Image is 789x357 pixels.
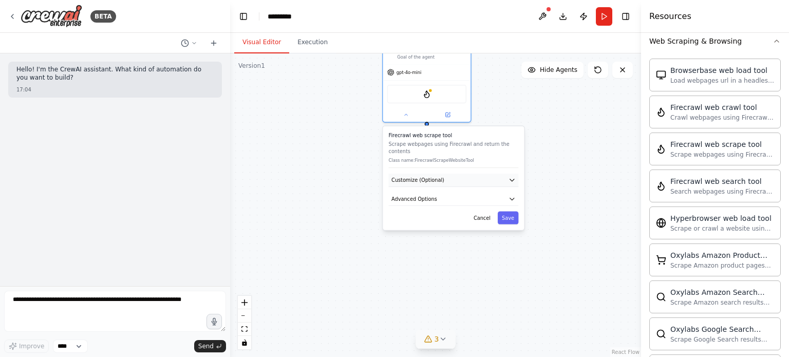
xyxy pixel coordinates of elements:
img: HyperbrowserLoadTool [656,218,666,228]
button: Customize (Optional) [389,174,519,187]
button: Visual Editor [234,32,289,53]
span: Improve [19,342,44,350]
div: BETA [90,10,116,23]
button: Switch to previous chat [177,37,201,49]
span: Customize (Optional) [391,177,444,184]
p: Hello! I'm the CrewAI assistant. What kind of automation do you want to build? [16,66,214,82]
img: OxylabsAmazonSearchScraperTool [656,292,666,302]
button: zoom out [238,309,251,323]
div: Browserbase web load tool [670,65,774,76]
div: Search webpages using Firecrawl and return the results [670,187,774,196]
div: Scrape webpages using Firecrawl and return the contents [670,151,774,159]
button: Click to speak your automation idea [206,314,222,329]
div: Firecrawl web crawl tool [670,102,774,112]
img: FirecrawlSearchTool [656,181,666,191]
button: Hide right sidebar [618,9,633,24]
p: Scrape webpages using Firecrawl and return the contents [389,140,519,155]
div: Oxylabs Google Search Scraper tool [670,324,774,334]
button: Web Scraping & Browsing [649,28,781,54]
div: Firecrawl web scrape tool [670,139,774,149]
div: React Flow controls [238,296,251,349]
div: Version 1 [238,62,265,70]
div: Web Scraping & Browsing [649,36,742,46]
button: Save [498,212,519,224]
img: FirecrawlScrapeWebsiteTool [423,90,431,99]
button: zoom in [238,296,251,309]
button: 3 [416,330,456,349]
button: Send [194,340,226,352]
img: BrowserbaseLoadTool [656,70,666,80]
button: Execution [289,32,336,53]
div: Oxylabs Amazon Product Scraper tool [670,250,774,260]
span: Hide Agents [540,66,577,74]
div: Crawl webpages using Firecrawl and return the contents [670,114,774,122]
img: Logo [21,5,82,28]
div: Goal of the agent [397,54,466,60]
a: React Flow attribution [612,349,640,355]
img: FirecrawlScrapeWebsiteTool [656,144,666,154]
button: Hide left sidebar [236,9,251,24]
h4: Resources [649,10,691,23]
div: Oxylabs Amazon Search Scraper tool [670,287,774,297]
div: Scrape Amazon search results with Oxylabs Amazon Search Scraper [670,298,774,307]
div: Scrape or crawl a website using Hyperbrowser and return the contents in properly formatted markdo... [670,224,774,233]
div: Scrape Amazon product pages with Oxylabs Amazon Product Scraper [670,261,774,270]
button: fit view [238,323,251,336]
img: FirecrawlCrawlWebsiteTool [656,107,666,117]
span: gpt-4o-mini [397,69,421,75]
button: toggle interactivity [238,336,251,349]
div: Load webpages url in a headless browser using Browserbase and return the contents [670,77,774,85]
img: OxylabsGoogleSearchScraperTool [656,329,666,339]
div: 17:04 [16,86,214,93]
h3: Firecrawl web scrape tool [389,132,519,139]
div: Scrape Google Search results with Oxylabs Google Search Scraper [670,335,774,344]
span: Advanced Options [391,195,437,202]
nav: breadcrumb [268,11,298,22]
button: Start a new chat [205,37,222,49]
div: Firecrawl web search tool [670,176,774,186]
img: OxylabsAmazonProductScraperTool [656,255,666,265]
div: Goal of the agentgpt-4o-miniFirecrawlScrapeWebsiteToolFirecrawl web scrape toolScrape webpages us... [382,41,472,123]
button: Improve [4,340,49,353]
button: Cancel [469,212,495,224]
div: Hyperbrowser web load tool [670,213,774,223]
button: Open in side panel [427,110,467,119]
p: Class name: FirecrawlScrapeWebsiteTool [389,158,519,163]
span: 3 [435,334,439,344]
button: Advanced Options [389,193,519,206]
span: Send [198,342,214,350]
button: Hide Agents [521,62,584,78]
